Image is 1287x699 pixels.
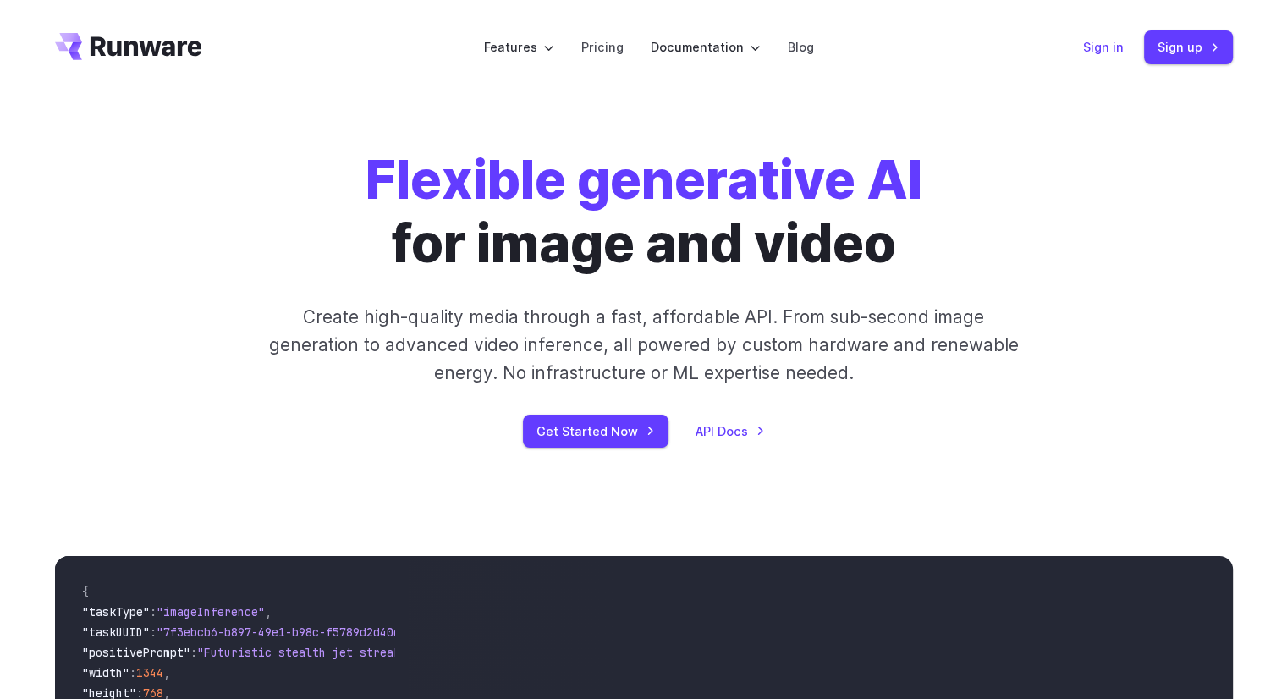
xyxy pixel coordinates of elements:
span: "width" [82,665,129,680]
span: , [163,665,170,680]
span: : [150,604,157,619]
span: "imageInference" [157,604,265,619]
strong: Flexible generative AI [366,148,922,212]
span: , [265,604,272,619]
h1: for image and video [366,149,922,276]
span: : [129,665,136,680]
a: API Docs [696,421,765,441]
span: 1344 [136,665,163,680]
a: Sign in [1083,37,1124,57]
span: "Futuristic stealth jet streaking through a neon-lit cityscape with glowing purple exhaust" [197,645,813,660]
span: "taskType" [82,604,150,619]
span: "positivePrompt" [82,645,190,660]
a: Get Started Now [523,415,668,448]
a: Blog [788,37,814,57]
label: Documentation [651,37,761,57]
span: "taskUUID" [82,625,150,640]
a: Go to / [55,33,202,60]
p: Create high-quality media through a fast, affordable API. From sub-second image generation to adv... [267,303,1020,388]
span: : [150,625,157,640]
a: Sign up [1144,30,1233,63]
span: { [82,584,89,599]
a: Pricing [581,37,624,57]
span: "7f3ebcb6-b897-49e1-b98c-f5789d2d40d7" [157,625,414,640]
span: : [190,645,197,660]
label: Features [484,37,554,57]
